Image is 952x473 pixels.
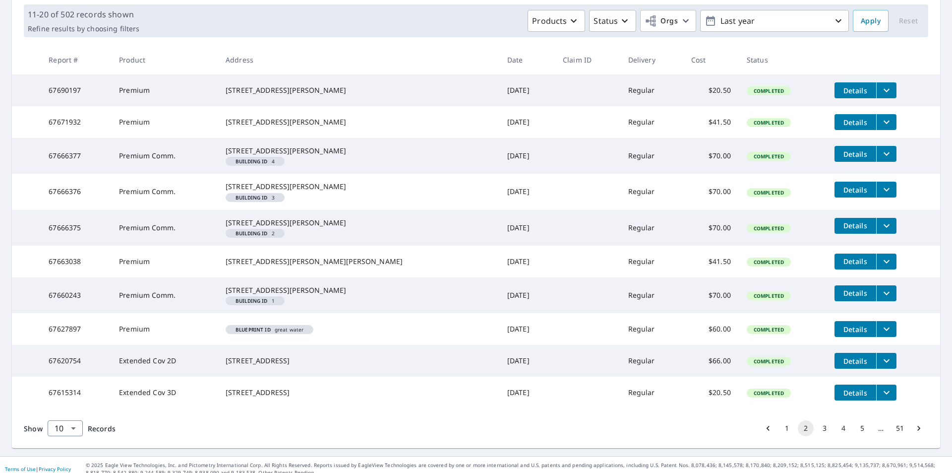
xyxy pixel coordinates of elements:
[911,420,927,436] button: Go to next page
[620,138,683,174] td: Regular
[748,292,790,299] span: Completed
[748,326,790,333] span: Completed
[748,119,790,126] span: Completed
[683,138,739,174] td: $70.00
[840,325,870,334] span: Details
[892,420,908,436] button: Go to page 51
[111,45,218,74] th: Product
[683,74,739,106] td: $20.50
[226,388,491,398] div: [STREET_ADDRESS]
[499,313,555,345] td: [DATE]
[41,313,111,345] td: 67627897
[853,10,889,32] button: Apply
[620,377,683,408] td: Regular
[683,106,739,138] td: $41.50
[748,390,790,397] span: Completed
[834,321,876,337] button: detailsBtn-67627897
[840,257,870,266] span: Details
[716,12,833,30] p: Last year
[876,285,896,301] button: filesDropdownBtn-67660243
[499,377,555,408] td: [DATE]
[748,153,790,160] span: Completed
[499,246,555,277] td: [DATE]
[620,313,683,345] td: Regular
[41,174,111,209] td: 67666376
[236,298,268,303] em: Building ID
[620,246,683,277] td: Regular
[111,106,218,138] td: Premium
[41,45,111,74] th: Report #
[876,254,896,270] button: filesDropdownBtn-67663038
[876,146,896,162] button: filesDropdownBtn-67666377
[683,313,739,345] td: $60.00
[230,327,309,332] span: great water
[834,385,876,401] button: detailsBtn-67615314
[111,210,218,246] td: Premium Comm.
[834,254,876,270] button: detailsBtn-67663038
[840,388,870,398] span: Details
[683,210,739,246] td: $70.00
[226,257,491,267] div: [STREET_ADDRESS][PERSON_NAME][PERSON_NAME]
[48,414,83,442] div: 10
[840,118,870,127] span: Details
[226,356,491,366] div: [STREET_ADDRESS]
[840,221,870,230] span: Details
[760,420,776,436] button: Go to previous page
[48,420,83,436] div: Show 10 records
[748,225,790,232] span: Completed
[111,313,218,345] td: Premium
[528,10,585,32] button: Products
[41,277,111,313] td: 67660243
[620,174,683,209] td: Regular
[876,353,896,369] button: filesDropdownBtn-67620754
[876,385,896,401] button: filesDropdownBtn-67615314
[236,231,268,236] em: Building ID
[834,146,876,162] button: detailsBtn-67666377
[41,210,111,246] td: 67666375
[748,189,790,196] span: Completed
[226,218,491,228] div: [STREET_ADDRESS][PERSON_NAME]
[835,420,851,436] button: Go to page 4
[861,15,881,27] span: Apply
[834,218,876,234] button: detailsBtn-67666375
[834,285,876,301] button: detailsBtn-67660243
[111,377,218,408] td: Extended Cov 3D
[41,138,111,174] td: 67666377
[218,45,499,74] th: Address
[111,277,218,313] td: Premium Comm.
[840,185,870,195] span: Details
[620,345,683,377] td: Regular
[834,353,876,369] button: detailsBtn-67620754
[28,8,139,20] p: 11-20 of 502 records shown
[236,327,271,332] em: Blueprint ID
[499,277,555,313] td: [DATE]
[645,15,678,27] span: Orgs
[24,424,43,433] span: Show
[5,466,36,473] a: Terms of Use
[499,106,555,138] td: [DATE]
[876,82,896,98] button: filesDropdownBtn-67690197
[620,74,683,106] td: Regular
[620,210,683,246] td: Regular
[499,138,555,174] td: [DATE]
[589,10,636,32] button: Status
[759,420,928,436] nav: pagination navigation
[683,377,739,408] td: $20.50
[683,174,739,209] td: $70.00
[840,288,870,298] span: Details
[840,149,870,159] span: Details
[41,106,111,138] td: 67671932
[88,424,116,433] span: Records
[499,345,555,377] td: [DATE]
[28,24,139,33] p: Refine results by choosing filters
[876,321,896,337] button: filesDropdownBtn-67627897
[236,159,268,164] em: Building ID
[39,466,71,473] a: Privacy Policy
[748,259,790,266] span: Completed
[876,182,896,198] button: filesDropdownBtn-67666376
[226,285,491,295] div: [STREET_ADDRESS][PERSON_NAME]
[226,182,491,192] div: [STREET_ADDRESS][PERSON_NAME]
[499,74,555,106] td: [DATE]
[499,174,555,209] td: [DATE]
[41,74,111,106] td: 67690197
